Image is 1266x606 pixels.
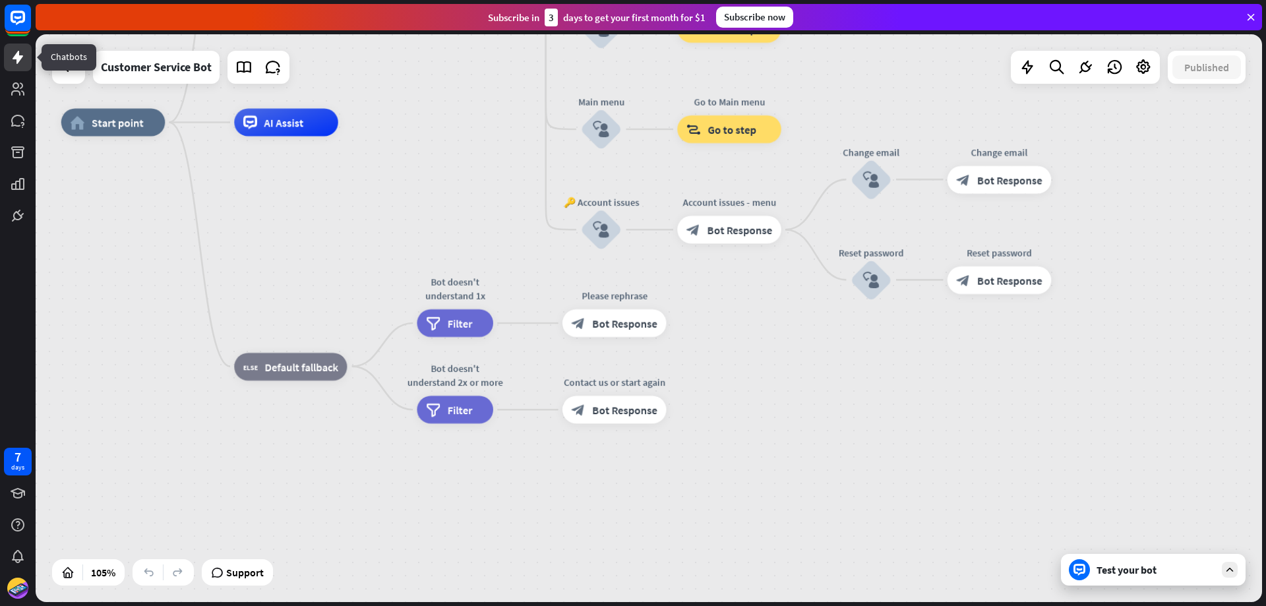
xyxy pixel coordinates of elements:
[545,9,558,26] div: 3
[593,121,609,137] i: block_user_input
[448,317,473,330] span: Filter
[592,403,657,417] span: Bot Response
[552,375,677,389] div: Contact us or start again
[243,359,258,373] i: block_fallback
[488,9,706,26] div: Subscribe in days to get your first month for $1
[11,463,24,472] div: days
[667,195,791,209] div: Account issues - menu
[667,95,791,109] div: Go to Main menu
[70,115,84,129] i: home_2
[863,171,880,188] i: block_user_input
[708,123,756,136] span: Go to step
[716,7,793,28] div: Subscribe now
[448,403,473,417] span: Filter
[977,173,1042,187] span: Bot Response
[956,273,970,287] i: block_bot_response
[592,317,657,330] span: Bot Response
[686,123,701,136] i: block_goto
[572,317,586,330] i: block_bot_response
[829,145,913,159] div: Change email
[708,22,756,36] span: Go to step
[101,51,212,84] div: Customer Service Bot
[552,289,677,303] div: Please rephrase
[593,20,609,37] i: block_user_input
[226,562,264,583] span: Support
[937,145,1062,159] div: Change email
[4,448,32,475] a: 7 days
[707,223,772,237] span: Bot Response
[829,245,913,259] div: Reset password
[407,361,504,389] div: Bot doesn't understand 2x or more
[407,275,504,303] div: Bot doesn't understand 1x
[426,317,440,330] i: filter
[686,223,700,237] i: block_bot_response
[593,222,609,238] i: block_user_input
[560,195,643,209] div: 🔑 Account issues
[15,451,21,463] div: 7
[956,173,970,187] i: block_bot_response
[863,272,880,288] i: block_user_input
[560,95,643,109] div: Main menu
[264,115,303,129] span: AI Assist
[426,403,440,417] i: filter
[937,245,1062,259] div: Reset password
[977,273,1042,287] span: Bot Response
[11,5,50,45] button: Open LiveChat chat widget
[686,22,701,36] i: block_goto
[572,403,586,417] i: block_bot_response
[92,115,144,129] span: Start point
[1172,55,1241,79] button: Published
[1097,563,1215,576] div: Test your bot
[264,359,338,373] span: Default fallback
[87,562,119,583] div: 105%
